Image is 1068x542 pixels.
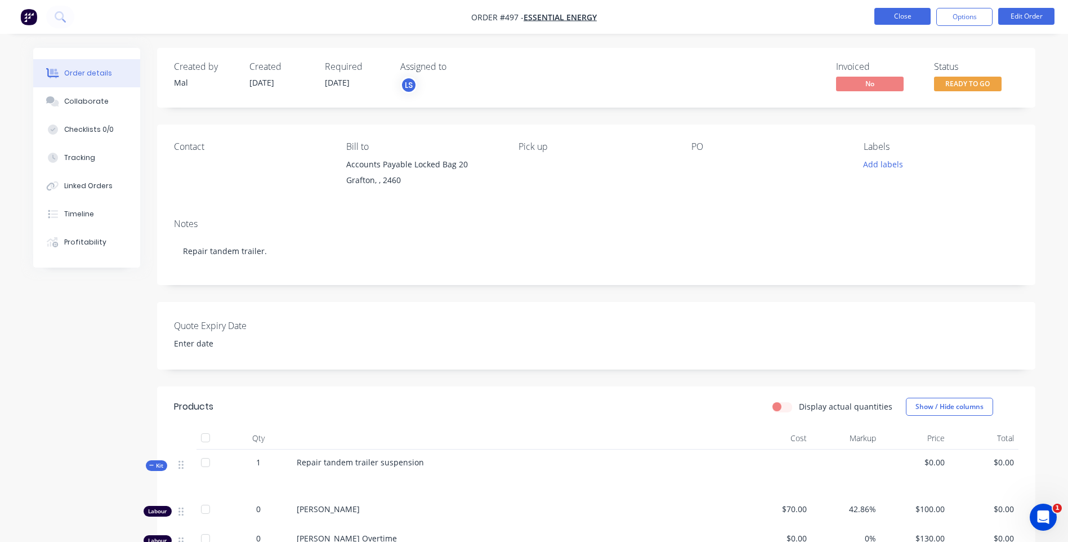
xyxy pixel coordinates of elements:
[249,77,274,88] span: [DATE]
[256,503,261,515] span: 0
[1053,504,1062,513] span: 1
[743,427,812,450] div: Cost
[325,61,387,72] div: Required
[811,427,881,450] div: Markup
[836,77,904,91] span: No
[934,77,1002,94] button: READY TO GO
[225,427,292,450] div: Qty
[1030,504,1057,531] iframe: Intercom live chat
[906,398,993,416] button: Show / Hide columns
[33,172,140,200] button: Linked Orders
[64,181,113,191] div: Linked Orders
[64,153,95,163] div: Tracking
[325,77,350,88] span: [DATE]
[256,456,261,468] span: 1
[174,61,236,72] div: Created by
[816,503,876,515] span: 42.86%
[144,506,172,517] div: Labour
[998,8,1054,25] button: Edit Order
[174,319,315,332] label: Quote Expiry Date
[297,457,424,468] span: Repair tandem trailer suspension
[799,401,892,412] label: Display actual quantities
[400,61,513,72] div: Assigned to
[400,77,417,94] button: LS
[174,234,1018,268] div: Repair tandem trailer.
[524,12,597,23] a: Essential Energy
[471,12,524,23] span: Order #497 -
[146,460,167,471] div: Kit
[166,335,306,352] input: Enter date
[346,172,501,188] div: Grafton, , 2460
[20,8,37,25] img: Factory
[33,144,140,172] button: Tracking
[64,237,106,247] div: Profitability
[885,503,945,515] span: $100.00
[174,77,236,88] div: Mal
[174,141,328,152] div: Contact
[33,59,140,87] button: Order details
[33,228,140,256] button: Profitability
[33,87,140,115] button: Collaborate
[64,125,114,135] div: Checklists 0/0
[836,61,920,72] div: Invoiced
[934,77,1002,91] span: READY TO GO
[297,504,360,514] span: [PERSON_NAME]
[64,209,94,219] div: Timeline
[33,200,140,228] button: Timeline
[519,141,673,152] div: Pick up
[881,427,950,450] div: Price
[346,157,501,172] div: Accounts Payable Locked Bag 20
[346,141,501,152] div: Bill to
[954,503,1014,515] span: $0.00
[857,157,909,172] button: Add labels
[954,456,1014,468] span: $0.00
[874,8,931,25] button: Close
[747,503,807,515] span: $70.00
[174,219,1018,229] div: Notes
[33,115,140,144] button: Checklists 0/0
[346,157,501,193] div: Accounts Payable Locked Bag 20Grafton, , 2460
[934,61,1018,72] div: Status
[174,400,213,414] div: Products
[64,68,112,78] div: Order details
[949,427,1018,450] div: Total
[885,456,945,468] span: $0.00
[936,8,993,26] button: Options
[691,141,846,152] div: PO
[149,461,164,470] span: Kit
[864,141,1018,152] div: Labels
[64,96,109,106] div: Collaborate
[249,61,311,72] div: Created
